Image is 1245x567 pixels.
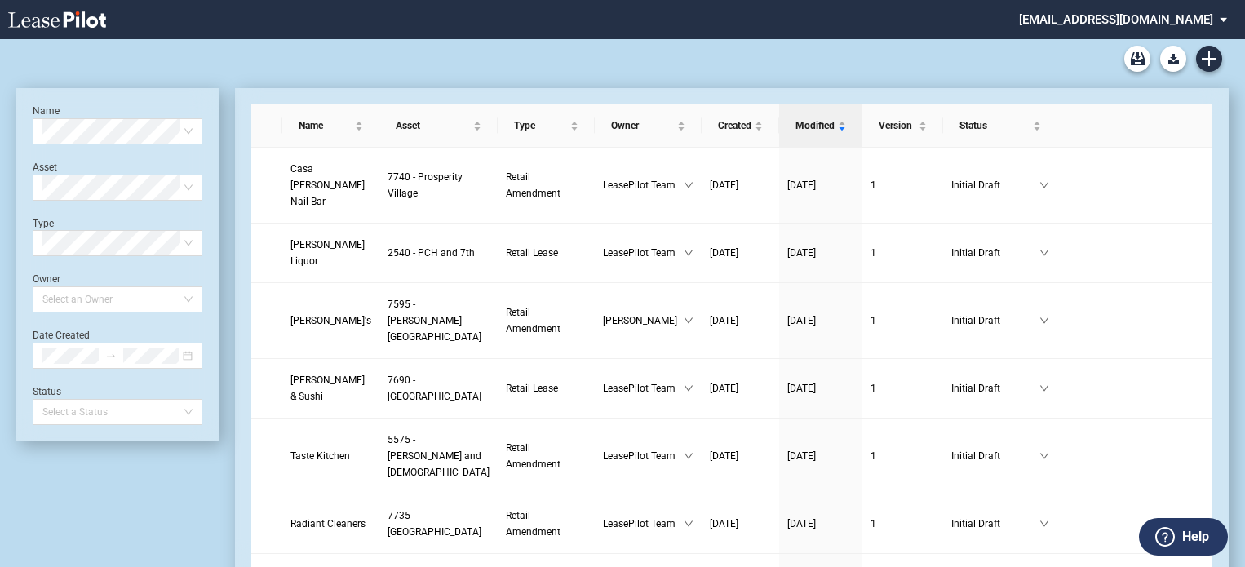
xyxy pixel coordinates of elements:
a: 7690 - [GEOGRAPHIC_DATA] [388,372,490,405]
span: Radiant Cleaners [290,518,366,529]
a: 2540 - PCH and 7th [388,245,490,261]
a: 1 [871,245,935,261]
a: [DATE] [710,516,771,532]
span: 7740 - Prosperity Village [388,171,463,199]
a: 1 [871,177,935,193]
span: Asset [396,117,470,134]
span: Ruven's [290,315,371,326]
span: [DATE] [787,518,816,529]
span: Initial Draft [951,380,1039,396]
span: LeasePilot Team [603,448,684,464]
span: Initial Draft [951,245,1039,261]
span: [DATE] [787,179,816,191]
th: Asset [379,104,498,148]
th: Status [943,104,1057,148]
md-menu: Download Blank Form List [1155,46,1191,72]
span: Status [959,117,1030,134]
span: Name [299,117,352,134]
label: Owner [33,273,60,285]
span: Retail Amendment [506,510,560,538]
span: down [1039,383,1049,393]
th: Modified [779,104,862,148]
span: 1 [871,518,876,529]
span: down [1039,248,1049,258]
span: Initial Draft [951,448,1039,464]
span: Hibachi & Sushi [290,374,365,402]
a: [DATE] [787,380,854,396]
span: 7595 - Santana Village [388,299,481,343]
a: [DATE] [710,448,771,464]
span: LeasePilot Team [603,380,684,396]
span: Clark’s Liquor [290,239,365,267]
span: down [684,383,693,393]
span: Modified [795,117,835,134]
a: 1 [871,448,935,464]
label: Asset [33,162,57,173]
th: Type [498,104,594,148]
a: 7735 - [GEOGRAPHIC_DATA] [388,507,490,540]
span: down [684,451,693,461]
span: 1 [871,450,876,462]
a: Retail Amendment [506,507,586,540]
span: Version [879,117,915,134]
span: [DATE] [710,383,738,394]
a: Radiant Cleaners [290,516,371,532]
span: Created [718,117,751,134]
span: [DATE] [787,450,816,462]
span: down [1039,180,1049,190]
span: 7735 - Preston Hollow [388,510,481,538]
a: [DATE] [787,516,854,532]
a: Retail Amendment [506,169,586,202]
span: down [1039,451,1049,461]
span: down [684,316,693,326]
span: LeasePilot Team [603,177,684,193]
span: Retail Amendment [506,171,560,199]
span: Casa Blanca Nail Bar [290,163,365,207]
span: LeasePilot Team [603,245,684,261]
span: [PERSON_NAME] [603,312,684,329]
span: 1 [871,179,876,191]
label: Type [33,218,54,229]
th: Version [862,104,943,148]
a: Retail Lease [506,245,586,261]
span: Owner [611,117,674,134]
a: [DATE] [787,312,854,329]
a: 1 [871,312,935,329]
a: [DATE] [710,312,771,329]
label: Help [1182,526,1209,547]
button: Help [1139,518,1228,556]
a: [DATE] [787,448,854,464]
a: Retail Amendment [506,304,586,337]
span: 2540 - PCH and 7th [388,247,475,259]
label: Status [33,386,61,397]
a: Retail Amendment [506,440,586,472]
span: [DATE] [710,179,738,191]
span: down [684,519,693,529]
span: [DATE] [710,315,738,326]
span: Retail Amendment [506,442,560,470]
button: Download Blank Form [1160,46,1186,72]
a: Retail Lease [506,380,586,396]
span: to [105,350,117,361]
span: Retail Amendment [506,307,560,334]
span: down [684,180,693,190]
span: swap-right [105,350,117,361]
a: [DATE] [787,245,854,261]
span: 1 [871,383,876,394]
span: Initial Draft [951,177,1039,193]
a: 5575 - [PERSON_NAME] and [DEMOGRAPHIC_DATA] [388,432,490,481]
a: [DATE] [710,245,771,261]
span: Retail Lease [506,383,558,394]
a: Casa [PERSON_NAME] Nail Bar [290,161,371,210]
th: Owner [595,104,702,148]
a: [DATE] [787,177,854,193]
label: Name [33,105,60,117]
span: [DATE] [787,383,816,394]
span: [DATE] [787,315,816,326]
span: Retail Lease [506,247,558,259]
span: 1 [871,247,876,259]
a: [PERSON_NAME]'s [290,312,371,329]
a: 7595 - [PERSON_NAME][GEOGRAPHIC_DATA] [388,296,490,345]
th: Created [702,104,779,148]
span: [DATE] [710,518,738,529]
